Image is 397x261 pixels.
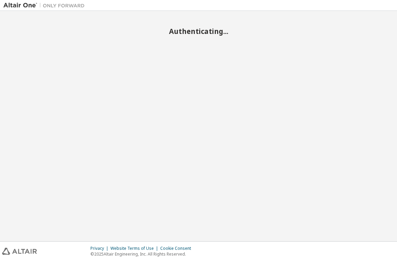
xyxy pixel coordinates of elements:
[90,251,195,257] p: © 2025 Altair Engineering, Inc. All Rights Reserved.
[110,246,160,251] div: Website Terms of Use
[160,246,195,251] div: Cookie Consent
[2,248,37,255] img: altair_logo.svg
[3,2,88,9] img: Altair One
[90,246,110,251] div: Privacy
[3,27,394,36] h2: Authenticating...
